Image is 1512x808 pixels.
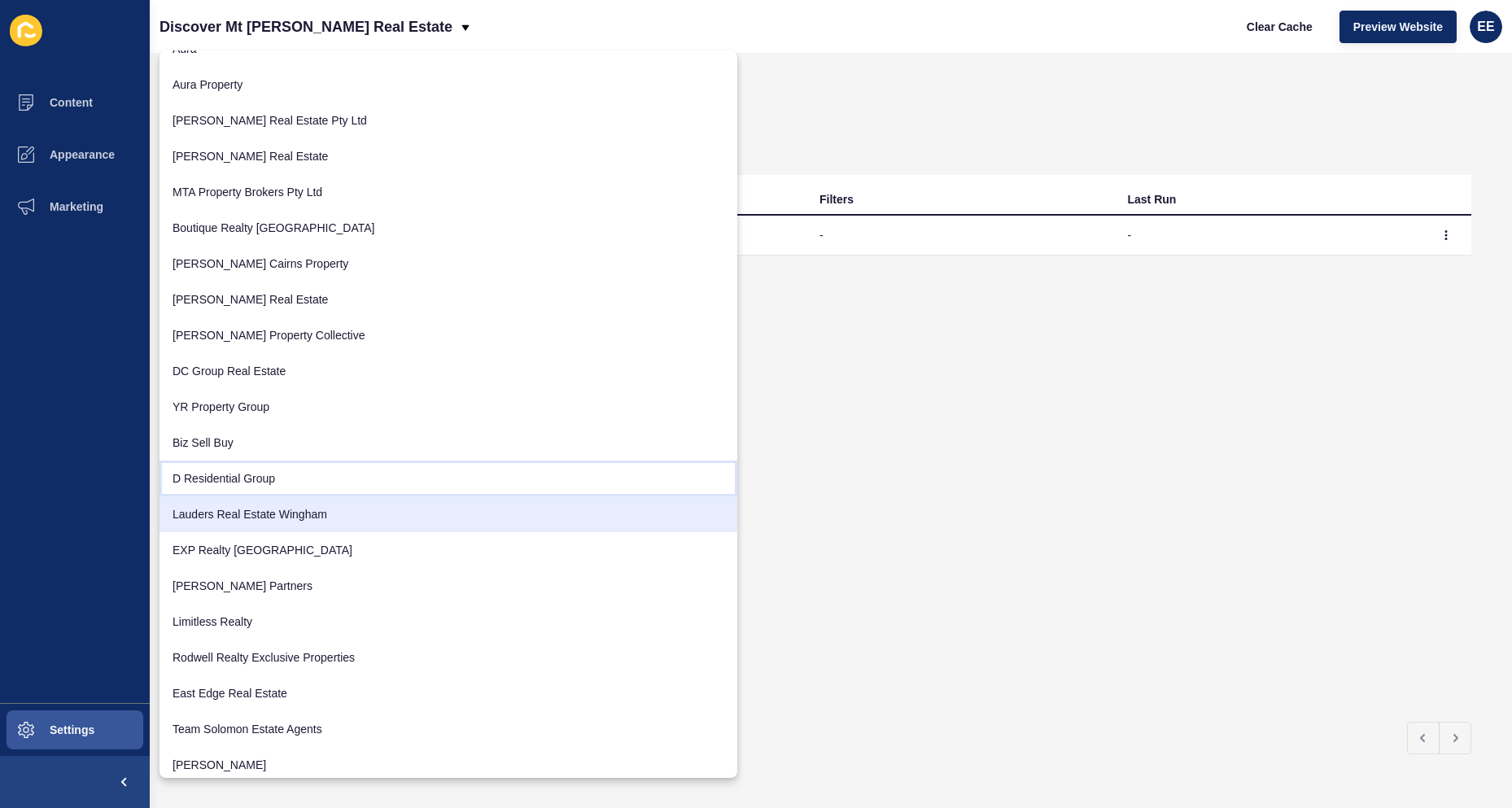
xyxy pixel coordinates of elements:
a: East Edge Real Estate [160,675,737,711]
button: Clear Cache [1233,11,1326,43]
a: Team Solomon Estate Agents [160,711,737,747]
a: Biz Sell Buy [160,425,737,461]
a: [PERSON_NAME] Real Estate [160,282,737,317]
a: [PERSON_NAME] Real Estate Pty Ltd [160,103,737,138]
a: EXP Realty [GEOGRAPHIC_DATA] [160,532,737,568]
div: Filters [819,191,854,207]
a: YR Property Group [160,389,737,425]
h1: Listing sources [190,94,1471,116]
p: Discover Mt [PERSON_NAME] Real Estate [160,7,452,47]
td: - [1115,216,1423,256]
span: Preview Website [1353,19,1443,35]
span: EE [1477,19,1494,35]
div: Last Run [1128,191,1177,207]
a: [PERSON_NAME] [160,747,737,783]
a: D Residential Group [160,461,737,496]
a: Aura Property [160,67,737,103]
a: MTA Property Brokers Pty Ltd [160,174,737,210]
a: DC Group Real Estate [160,353,737,389]
td: - [806,216,1115,256]
a: [PERSON_NAME] Property Collective [160,317,737,353]
span: Clear Cache [1247,19,1313,35]
a: Boutique Realty [GEOGRAPHIC_DATA] [160,210,737,246]
a: [PERSON_NAME] Cairns Property [160,246,737,282]
a: [PERSON_NAME] Partners [160,568,737,604]
button: Preview Website [1339,11,1457,43]
a: [PERSON_NAME] Real Estate [160,138,737,174]
a: Limitless Realty [160,604,737,640]
a: Lauders Real Estate Wingham [160,496,737,532]
a: Rodwell Realty Exclusive Properties [160,640,737,675]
